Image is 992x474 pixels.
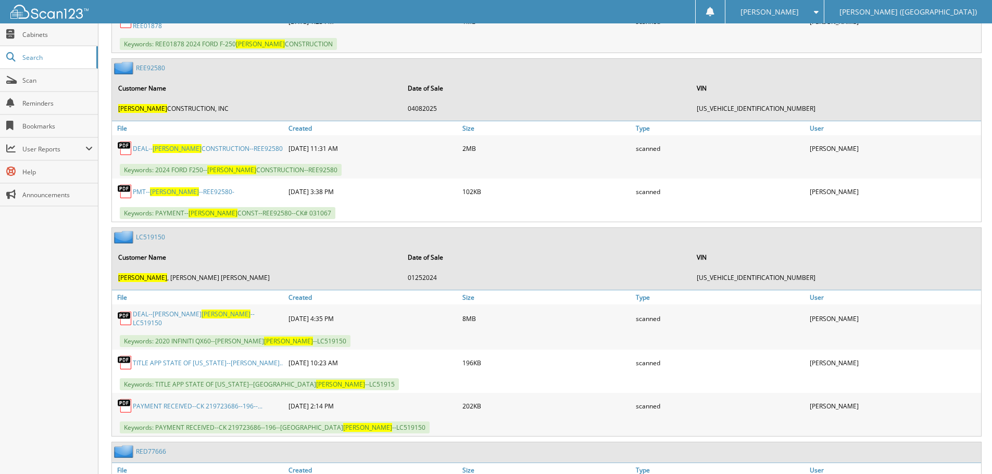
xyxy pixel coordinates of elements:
[460,307,634,330] div: 8MB
[460,121,634,135] a: Size
[22,30,93,39] span: Cabinets
[403,100,691,117] td: 04082025
[633,138,807,159] div: scanned
[22,145,85,153] span: User Reports
[807,121,981,135] a: User
[10,5,89,19] img: scan123-logo-white.svg
[114,230,136,244] img: folder2.png
[113,269,401,286] td: , [PERSON_NAME] [PERSON_NAME]
[286,138,460,159] div: [DATE] 11:31 AM
[207,165,256,174] span: [PERSON_NAME]
[286,121,460,135] a: Created
[460,181,634,202] div: 102KB
[460,290,634,304] a: Size
[807,395,981,416] div: [PERSON_NAME]
[118,104,167,113] span: [PERSON_NAME]
[692,269,980,286] td: [US_VEHICLE_IDENTIFICATION_NUMBER]
[117,311,133,326] img: PDF.png
[136,63,165,72] a: REE92580
[133,144,283,153] a: DEAL--[PERSON_NAME]CONSTRUCTION--REE92580
[114,445,136,458] img: folder2.png
[807,181,981,202] div: [PERSON_NAME]
[202,310,250,318] span: [PERSON_NAME]
[839,9,977,15] span: [PERSON_NAME] ([GEOGRAPHIC_DATA])
[120,38,337,50] span: Keywords: REE01878 2024 FORD F-250 CONSTRUCTION
[286,395,460,416] div: [DATE] 2:14 PM
[120,335,350,347] span: Keywords: 2020 INFINITI QX60--[PERSON_NAME] --LC519150
[22,76,93,85] span: Scan
[189,209,237,217] span: [PERSON_NAME]
[112,121,286,135] a: File
[120,207,335,219] span: Keywords: PAYMENT-- CONST--REE92580--CK# 031067
[403,269,691,286] td: 01252024
[633,352,807,373] div: scanned
[633,307,807,330] div: scanned
[133,358,283,367] a: TITLE APP STATE OF [US_STATE]--[PERSON_NAME]..
[633,395,807,416] div: scanned
[153,144,202,153] span: [PERSON_NAME]
[740,9,799,15] span: [PERSON_NAME]
[112,290,286,304] a: File
[236,40,285,48] span: [PERSON_NAME]
[117,355,133,370] img: PDF.png
[133,310,283,327] a: DEAL--[PERSON_NAME][PERSON_NAME]--LC519150
[807,290,981,304] a: User
[120,378,399,390] span: Keywords: TITLE APP STATE OF [US_STATE]--[GEOGRAPHIC_DATA] --LC51915
[117,184,133,199] img: PDF.png
[22,99,93,108] span: Reminders
[22,190,93,199] span: Announcements
[286,307,460,330] div: [DATE] 4:35 PM
[940,424,992,474] iframe: Chat Widget
[117,398,133,414] img: PDF.png
[692,78,980,99] th: VIN
[403,247,691,268] th: Date of Sale
[807,138,981,159] div: [PERSON_NAME]
[150,187,199,196] span: [PERSON_NAME]
[114,61,136,74] img: folder2.png
[692,100,980,117] td: [US_VEHICLE_IDENTIFICATION_NUMBER]
[113,100,401,117] td: CONSTRUCTION, INC
[460,138,634,159] div: 2MB
[113,247,401,268] th: Customer Name
[120,164,342,176] span: Keywords: 2024 FORD F250-- CONSTRUCTION--REE92580
[807,352,981,373] div: [PERSON_NAME]
[22,168,93,176] span: Help
[403,78,691,99] th: Date of Sale
[133,402,262,411] a: PAYMENT RECEIVED--CK 219723686--196--...
[343,423,392,432] span: [PERSON_NAME]
[264,337,313,345] span: [PERSON_NAME]
[286,290,460,304] a: Created
[136,233,165,241] a: LC519150
[22,53,91,62] span: Search
[22,122,93,131] span: Bookmarks
[113,78,401,99] th: Customer Name
[136,447,166,456] a: RED77666
[118,273,167,282] span: [PERSON_NAME]
[316,380,365,389] span: [PERSON_NAME]
[460,352,634,373] div: 196KB
[286,352,460,373] div: [DATE] 10:23 AM
[633,121,807,135] a: Type
[286,181,460,202] div: [DATE] 3:38 PM
[117,140,133,156] img: PDF.png
[633,181,807,202] div: scanned
[807,307,981,330] div: [PERSON_NAME]
[460,395,634,416] div: 202KB
[120,421,430,433] span: Keywords: PAYMENT RECEIVED--CK 219723686--196--[GEOGRAPHIC_DATA] --LC519150
[692,247,980,268] th: VIN
[133,187,234,196] a: PMT--[PERSON_NAME]--REE92580-
[633,290,807,304] a: Type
